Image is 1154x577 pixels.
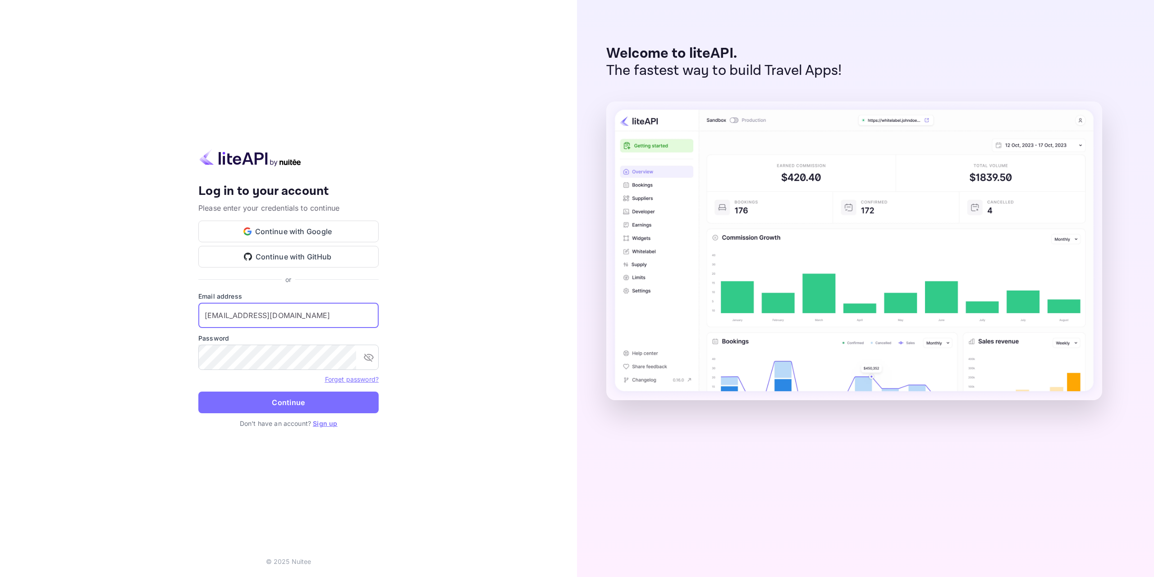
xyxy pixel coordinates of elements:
label: Password [198,333,379,343]
p: © 2025 Nuitee [266,557,311,566]
p: Don't have an account? [198,419,379,428]
a: Forget password? [325,375,379,383]
button: Continue with Google [198,221,379,242]
p: Please enter your credentials to continue [198,203,379,213]
a: Sign up [313,420,337,427]
p: The fastest way to build Travel Apps! [606,62,842,79]
input: Enter your email address [198,303,379,328]
p: Welcome to liteAPI. [606,45,842,62]
label: Email address [198,291,379,301]
button: toggle password visibility [360,348,378,366]
a: Forget password? [325,374,379,383]
button: Continue [198,392,379,413]
img: liteAPI Dashboard Preview [606,102,1102,400]
h4: Log in to your account [198,184,379,199]
p: or [285,275,291,284]
img: liteapi [198,149,302,166]
button: Continue with GitHub [198,246,379,268]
